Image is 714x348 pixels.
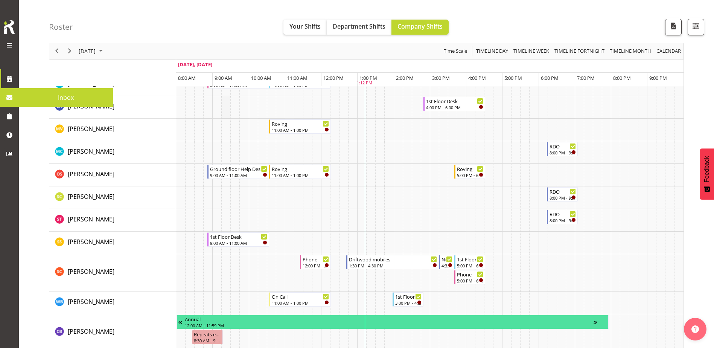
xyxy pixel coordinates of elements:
div: 11:00 AM - 1:00 PM [272,300,329,306]
div: Serena Casey"s event - 1st Floor Desk Begin From Friday, September 26, 2025 at 5:00:00 PM GMT+12:... [454,255,485,269]
div: Driftwood mobiles [349,255,437,263]
img: help-xxl-2.png [691,325,699,333]
div: 8:30 AM - 9:30 AM [194,337,221,343]
td: Saranya Sarisa resource [49,232,176,254]
span: 2:00 PM [396,75,414,81]
span: [PERSON_NAME] [68,215,114,223]
div: September 26, 2025 [76,43,107,59]
span: [PERSON_NAME] [68,147,114,156]
td: Marion van Voornveld resource [49,119,176,141]
span: Timeline Fortnight [554,47,605,56]
img: Rosterit icon logo [2,19,17,35]
span: 10:00 AM [251,75,271,81]
div: 8:00 PM - 9:00 PM [550,195,576,201]
span: [DATE] [78,47,96,56]
div: 1:12 PM [357,80,372,87]
td: Marion Hawkes resource [49,96,176,119]
div: 9:00 AM - 11:00 AM [210,240,267,246]
span: Your Shifts [289,22,321,31]
div: RDO [550,210,576,218]
div: previous period [50,43,63,59]
div: RDO [550,142,576,150]
td: Samuel Carter resource [49,186,176,209]
button: Next [65,47,75,56]
span: 11:00 AM [287,75,308,81]
button: Your Shifts [283,20,327,35]
div: 11:00 AM - 1:00 PM [272,172,329,178]
span: [PERSON_NAME] [68,267,114,276]
div: Serena Casey"s event - Phone Begin From Friday, September 26, 2025 at 5:00:00 PM GMT+12:00 Ends A... [454,270,485,284]
a: [PERSON_NAME] [68,297,114,306]
div: Saniya Thompson"s event - RDO Begin From Friday, September 26, 2025 at 8:00:00 PM GMT+12:00 Ends ... [547,210,578,224]
span: Feedback [703,156,710,182]
button: Time Scale [443,47,469,56]
span: 3:00 PM [432,75,450,81]
span: Company Shifts [397,22,443,31]
div: 5:00 PM - 6:00 PM [457,172,483,178]
span: [DATE], [DATE] [178,61,212,68]
div: Roving [272,165,329,172]
div: Roving [457,165,483,172]
td: Michelle Cunningham resource [49,141,176,164]
span: Time Scale [443,47,468,56]
div: Olivia Stanley"s event - Roving Begin From Friday, September 26, 2025 at 5:00:00 PM GMT+12:00 End... [454,165,485,179]
div: Serena Casey"s event - Driftwood mobiles Begin From Friday, September 26, 2025 at 1:30:00 PM GMT+... [346,255,439,269]
div: next period [63,43,76,59]
div: Ground floor Help Desk [210,165,267,172]
div: Newspapers [441,255,452,263]
div: Chris Broad"s event - Repeats every friday - Chris Broad Begin From Friday, September 26, 2025 at... [192,330,223,344]
span: calendar [656,47,682,56]
td: Serena Casey resource [49,254,176,292]
span: 9:00 PM [649,75,667,81]
span: 5:00 PM [504,75,522,81]
span: 8:00 PM [613,75,631,81]
a: [PERSON_NAME] [68,147,114,156]
button: Fortnight [553,47,606,56]
span: Timeline Day [475,47,509,56]
div: 12:00 PM - 1:00 PM [303,263,329,269]
div: Chris Broad"s event - Annual Begin From Monday, September 15, 2025 at 12:00:00 AM GMT+12:00 Ends ... [177,315,609,329]
button: Timeline Month [609,47,653,56]
div: Annual [185,315,594,323]
div: 5:00 PM - 6:00 PM [457,278,483,284]
span: Inbox [23,92,109,103]
td: Olivia Stanley resource [49,164,176,186]
span: Timeline Month [609,47,652,56]
span: [PERSON_NAME] [68,170,114,178]
div: On Call [272,293,329,300]
span: [PERSON_NAME] [68,125,114,133]
button: Department Shifts [327,20,391,35]
div: 1:30 PM - 4:30 PM [349,263,437,269]
button: September 2025 [78,47,106,56]
span: [PERSON_NAME] [68,327,114,336]
span: 7:00 PM [577,75,595,81]
td: Saniya Thompson resource [49,209,176,232]
div: 1st Floor Desk [426,97,483,105]
a: Inbox [19,88,113,107]
div: 1st Floor Desk [457,255,483,263]
a: [PERSON_NAME] [68,169,114,179]
h4: Roster [49,23,73,31]
div: 4:00 PM - 6:00 PM [426,104,483,110]
div: 12:00 AM - 11:59 PM [185,322,594,328]
button: Feedback - Show survey [700,148,714,200]
a: [PERSON_NAME] [68,192,114,201]
span: [PERSON_NAME] [68,79,114,88]
div: 11:00 AM - 1:00 PM [272,127,329,133]
button: Month [655,47,682,56]
div: Marion van Voornveld"s event - Roving Begin From Friday, September 26, 2025 at 11:00:00 AM GMT+12... [269,119,331,134]
div: Willem Burger"s event - On Call Begin From Friday, September 26, 2025 at 11:00:00 AM GMT+12:00 En... [269,292,331,307]
div: 1st Floor Desk [210,233,267,240]
span: 8:00 AM [178,75,196,81]
div: 4:30 PM - 5:00 PM [441,263,452,269]
div: Marion Hawkes"s event - 1st Floor Desk Begin From Friday, September 26, 2025 at 4:00:00 PM GMT+12... [423,97,485,111]
div: 9:00 AM - 11:00 AM [210,172,267,178]
a: [PERSON_NAME] [68,327,114,336]
div: Serena Casey"s event - Phone Begin From Friday, September 26, 2025 at 12:00:00 PM GMT+12:00 Ends ... [300,255,331,269]
span: 9:00 AM [215,75,232,81]
span: 12:00 PM [323,75,344,81]
a: [PERSON_NAME] [68,215,114,224]
div: Phone [457,270,483,278]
